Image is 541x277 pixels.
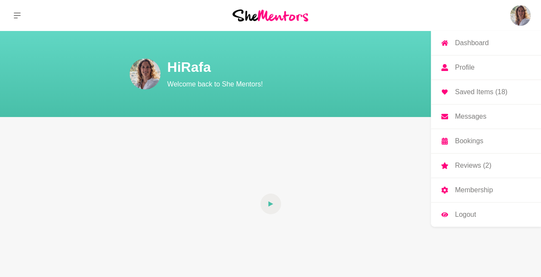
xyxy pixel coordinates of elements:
img: Rafa Tadielo [510,5,531,26]
a: Saved Items (18) [431,80,541,104]
p: Reviews (2) [455,162,491,169]
a: Rafa TadieloDashboardProfileSaved Items (18)MessagesBookingsReviews (2)MembershipLogout [510,5,531,26]
p: Saved Items (18) [455,89,507,95]
p: Welcome back to She Mentors! [167,79,477,89]
h1: Hi Rafa [167,58,477,76]
p: Membership [455,187,493,194]
a: Dashboard [431,31,541,55]
img: Rafa Tadielo [130,58,161,89]
a: Messages [431,105,541,129]
a: Profile [431,55,541,80]
p: Messages [455,113,486,120]
p: Bookings [455,138,483,145]
p: Profile [455,64,474,71]
p: Logout [455,211,476,218]
p: Dashboard [455,40,488,46]
img: She Mentors Logo [232,9,308,21]
a: Bookings [431,129,541,153]
a: Reviews (2) [431,154,541,178]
